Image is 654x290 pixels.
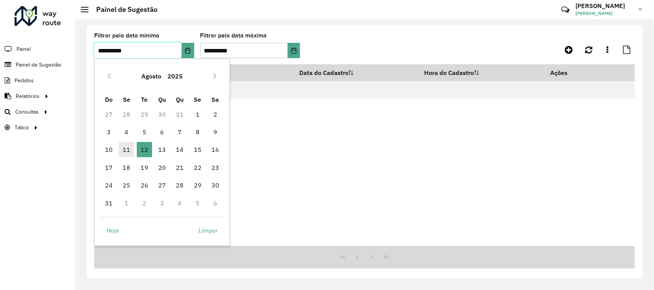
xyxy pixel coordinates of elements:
[172,124,187,140] span: 7
[101,124,116,140] span: 3
[208,160,223,175] span: 23
[208,124,223,140] span: 9
[123,96,130,103] span: Se
[171,159,188,176] td: 21
[207,159,224,176] td: 23
[153,105,171,123] td: 30
[419,65,545,81] th: Hora do Cadastro
[118,105,135,123] td: 28
[190,160,205,175] span: 22
[153,176,171,194] td: 27
[164,67,186,85] button: Choose Year
[207,141,224,158] td: 16
[545,65,591,81] th: Ações
[135,159,153,176] td: 19
[89,5,157,14] h2: Painel de Sugestão
[171,194,188,212] td: 4
[207,123,224,141] td: 9
[209,70,221,82] button: Next Month
[557,2,574,18] a: Contato Rápido
[208,142,223,157] span: 16
[15,124,29,132] span: Tático
[212,96,219,103] span: Sa
[190,142,205,157] span: 15
[15,108,39,116] span: Consultas
[107,226,119,235] span: Hoje
[15,77,34,85] span: Pedidos
[16,61,61,69] span: Painel de Sugestão
[171,105,188,123] td: 31
[135,194,153,212] td: 2
[189,141,207,158] td: 15
[135,123,153,141] td: 5
[158,96,166,103] span: Qu
[189,123,207,141] td: 8
[470,2,550,23] div: Críticas? Dúvidas? Elogios? Sugestões? Entre em contato conosco!
[100,141,118,158] td: 10
[288,43,300,58] button: Choose Date
[208,178,223,193] span: 30
[118,194,135,212] td: 1
[153,159,171,176] td: 20
[154,124,170,140] span: 6
[207,194,224,212] td: 6
[171,123,188,141] td: 7
[138,67,164,85] button: Choose Month
[100,105,118,123] td: 27
[575,2,633,10] h3: [PERSON_NAME]
[101,160,116,175] span: 17
[207,176,224,194] td: 30
[182,43,194,58] button: Choose Date
[172,142,187,157] span: 14
[172,160,187,175] span: 21
[294,65,419,81] th: Data do Cadastro
[176,96,184,103] span: Qu
[154,142,170,157] span: 13
[172,65,294,81] th: Data de Vigência
[200,31,267,40] label: Filtrar pela data máxima
[171,176,188,194] td: 28
[100,223,126,238] button: Hoje
[94,59,230,246] div: Choose Date
[16,45,31,53] span: Painel
[119,160,134,175] span: 18
[189,194,207,212] td: 5
[118,159,135,176] td: 18
[135,105,153,123] td: 29
[101,142,116,157] span: 10
[119,178,134,193] span: 25
[141,96,148,103] span: Te
[154,160,170,175] span: 20
[94,31,159,40] label: Filtrar pela data mínima
[118,141,135,158] td: 11
[119,124,134,140] span: 4
[135,141,153,158] td: 12
[189,159,207,176] td: 22
[100,176,118,194] td: 24
[100,194,118,212] td: 31
[190,107,205,122] span: 1
[118,123,135,141] td: 4
[189,176,207,194] td: 29
[137,142,152,157] span: 12
[154,178,170,193] span: 27
[208,107,223,122] span: 2
[198,226,218,235] span: Limpar
[172,178,187,193] span: 28
[171,141,188,158] td: 14
[575,10,633,17] span: [PERSON_NAME]
[153,123,171,141] td: 6
[153,141,171,158] td: 13
[105,96,113,103] span: Do
[101,178,116,193] span: 24
[94,81,635,98] td: Nenhum registro encontrado
[153,194,171,212] td: 3
[137,160,152,175] span: 19
[16,92,39,100] span: Relatórios
[207,105,224,123] td: 2
[118,176,135,194] td: 25
[137,178,152,193] span: 26
[190,124,205,140] span: 8
[190,178,205,193] span: 29
[135,176,153,194] td: 26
